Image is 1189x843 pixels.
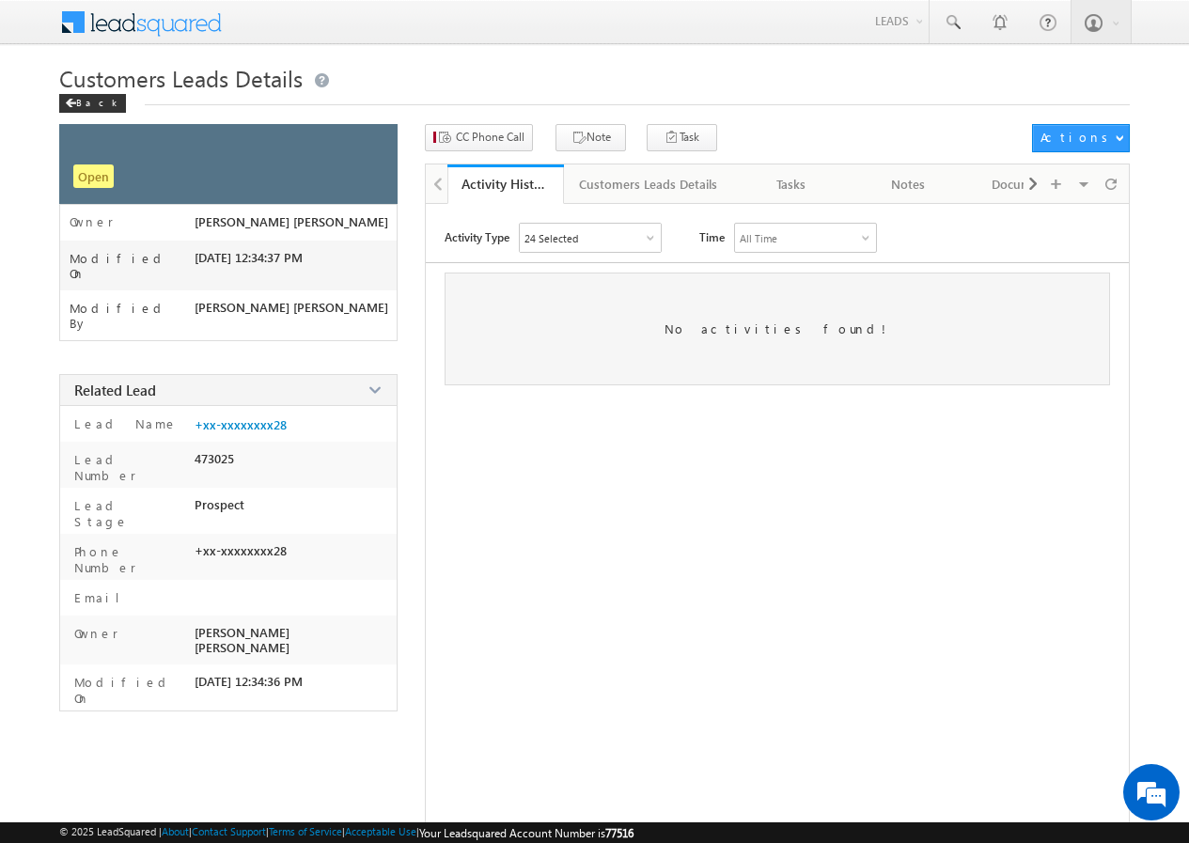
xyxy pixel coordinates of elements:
[195,625,387,655] span: [PERSON_NAME] [PERSON_NAME]
[269,825,342,837] a: Terms of Service
[59,94,126,113] div: Back
[73,164,114,188] span: Open
[647,124,717,151] button: Task
[195,674,303,689] span: [DATE] 12:34:36 PM
[70,214,114,229] label: Owner
[555,124,626,151] button: Note
[195,250,303,265] span: [DATE] 12:34:37 PM
[195,417,287,432] a: +xx-xxxxxxxx28
[851,164,967,204] a: Notes
[967,164,1084,204] a: Documents
[195,214,388,229] span: [PERSON_NAME] [PERSON_NAME]
[447,164,564,202] li: Activity History
[456,129,524,146] span: CC Phone Call
[699,223,725,251] span: Time
[982,173,1067,195] div: Documents
[462,175,550,193] div: Activity History
[520,224,661,252] div: Owner Changed,Status Changed,Stage Changed,Source Changed,Notes & 19 more..
[192,825,266,837] a: Contact Support
[445,273,1109,385] div: No activities found!
[564,164,734,204] a: Customers Leads Details
[59,825,634,840] span: © 2025 LeadSquared | | | | |
[74,381,156,399] span: Related Lead
[524,232,578,244] div: 24 Selected
[70,589,134,605] label: Email
[734,164,851,204] a: Tasks
[419,826,634,840] span: Your Leadsquared Account Number is
[195,497,244,512] span: Prospect
[579,173,717,195] div: Customers Leads Details
[70,674,187,706] label: Modified On
[70,497,187,529] label: Lead Stage
[605,826,634,840] span: 77516
[866,173,950,195] div: Notes
[70,625,118,641] label: Owner
[59,63,303,93] span: Customers Leads Details
[447,164,564,204] a: Activity History
[162,825,189,837] a: About
[70,415,178,431] label: Lead Name
[1040,129,1115,146] div: Actions
[70,301,195,331] label: Modified By
[195,300,388,315] span: [PERSON_NAME] [PERSON_NAME]
[195,451,234,466] span: 473025
[445,223,509,251] span: Activity Type
[70,251,195,281] label: Modified On
[345,825,416,837] a: Acceptable Use
[195,543,287,558] span: +xx-xxxxxxxx28
[70,543,187,575] label: Phone Number
[1032,124,1129,152] button: Actions
[425,124,533,151] button: CC Phone Call
[70,451,187,483] label: Lead Number
[740,232,777,244] div: All Time
[749,173,834,195] div: Tasks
